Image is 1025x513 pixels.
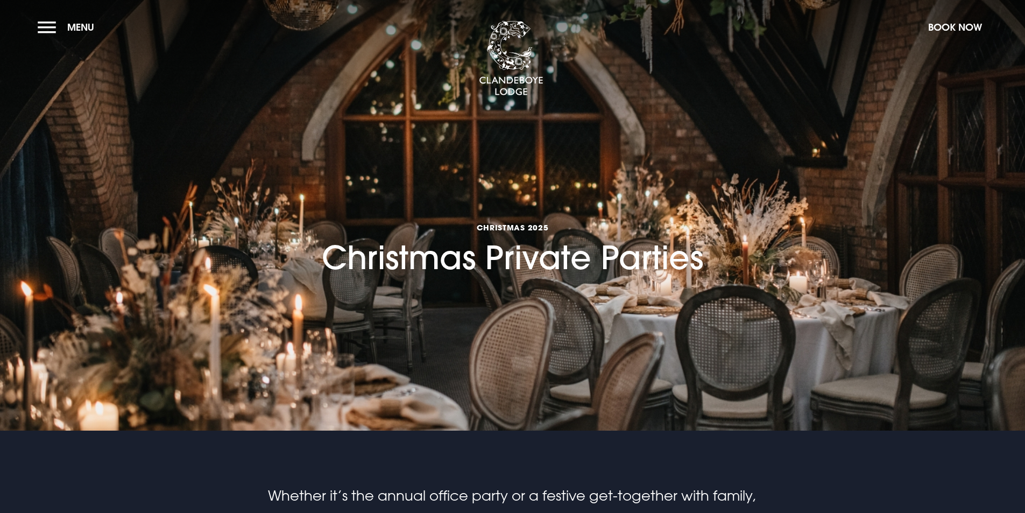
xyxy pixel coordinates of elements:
[38,16,100,39] button: Menu
[923,16,987,39] button: Book Now
[67,21,94,33] span: Menu
[479,21,543,96] img: Clandeboye Lodge
[322,222,703,233] span: Christmas 2025
[322,159,703,277] h1: Christmas Private Parties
